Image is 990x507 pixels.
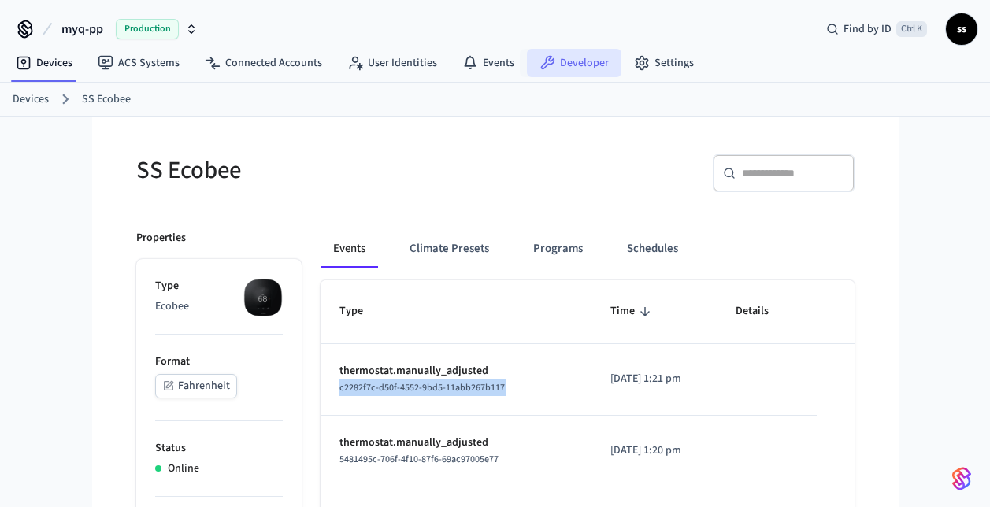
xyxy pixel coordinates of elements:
[946,13,977,45] button: ss
[155,353,283,370] p: Format
[335,49,450,77] a: User Identities
[339,453,499,466] span: 5481495c-706f-4f10-87f6-69ac97005e77
[814,15,940,43] div: Find by IDCtrl K
[85,49,192,77] a: ACS Systems
[339,363,573,379] p: thermostat.manually_adjusted
[82,91,131,108] a: SS Ecobee
[610,442,698,459] p: [DATE] 1:20 pm
[397,230,502,268] button: Climate Presets
[168,461,199,477] p: Online
[116,19,179,39] span: Production
[952,466,971,491] img: SeamLogoGradient.69752ec5.svg
[3,49,85,77] a: Devices
[521,230,595,268] button: Programs
[339,299,384,324] span: Type
[243,278,283,317] img: ecobee_lite_3
[896,21,927,37] span: Ctrl K
[736,299,789,324] span: Details
[844,21,892,37] span: Find by ID
[136,230,186,246] p: Properties
[155,278,283,294] p: Type
[610,371,698,387] p: [DATE] 1:21 pm
[321,230,378,268] button: Events
[610,299,655,324] span: Time
[61,20,103,39] span: myq-pp
[527,49,621,77] a: Developer
[192,49,335,77] a: Connected Accounts
[947,15,976,43] span: ss
[450,49,527,77] a: Events
[621,49,706,77] a: Settings
[155,298,283,315] p: Ecobee
[155,440,283,457] p: Status
[339,381,505,394] span: c2282f7c-d50f-4552-9bd5-11abb267b117
[155,374,237,398] button: Fahrenheit
[136,154,486,187] h5: SS Ecobee
[339,435,573,451] p: thermostat.manually_adjusted
[13,91,49,108] a: Devices
[614,230,691,268] button: Schedules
